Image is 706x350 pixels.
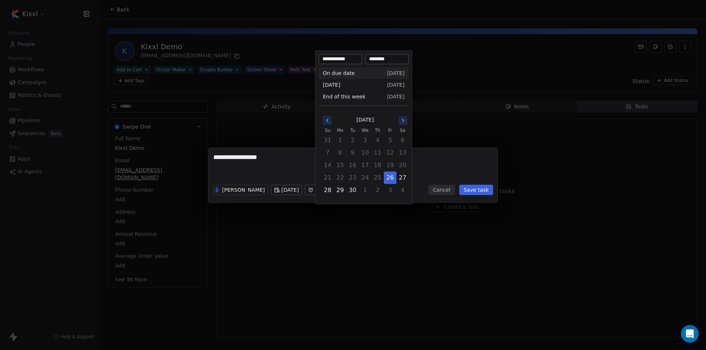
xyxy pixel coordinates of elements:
button: Tuesday, September 30th, 2025 [347,184,359,196]
table: September 2025 [321,127,409,196]
button: Thursday, September 18th, 2025 [372,159,384,171]
button: Friday, September 12th, 2025 [384,147,396,159]
button: Sunday, September 7th, 2025 [322,147,334,159]
span: [DATE] [387,69,404,77]
button: Wednesday, September 3rd, 2025 [359,134,371,146]
span: End of this week [323,93,366,100]
button: Saturday, September 13th, 2025 [397,147,409,159]
button: Wednesday, September 24th, 2025 [359,172,371,184]
span: [DATE] [387,93,404,100]
span: On due date [323,69,355,77]
th: Wednesday [359,127,371,134]
th: Friday [384,127,396,134]
button: Today, Friday, September 26th, 2025, selected [384,172,396,184]
button: Tuesday, September 16th, 2025 [347,159,359,171]
button: Sunday, August 31st, 2025 [322,134,334,146]
button: Saturday, October 4th, 2025 [397,184,409,196]
th: Tuesday [346,127,359,134]
button: Tuesday, September 2nd, 2025 [347,134,359,146]
span: [DATE] [387,81,404,89]
button: Saturday, September 20th, 2025 [397,159,409,171]
button: Wednesday, September 10th, 2025 [359,147,371,159]
button: Monday, September 29th, 2025 [334,184,346,196]
button: Sunday, September 28th, 2025 [322,184,334,196]
button: Tuesday, September 23rd, 2025 [347,172,359,184]
button: Thursday, September 11th, 2025 [372,147,384,159]
button: Saturday, September 27th, 2025 [397,172,409,184]
button: Monday, September 1st, 2025 [334,134,346,146]
button: Thursday, October 2nd, 2025 [372,184,384,196]
span: [DATE] [356,116,374,124]
th: Thursday [371,127,384,134]
button: Friday, September 5th, 2025 [384,134,396,146]
button: Friday, October 3rd, 2025 [384,184,396,196]
span: [DATE] [323,81,340,89]
button: Monday, September 8th, 2025 [334,147,346,159]
button: Monday, September 22nd, 2025 [334,172,346,184]
button: Wednesday, October 1st, 2025 [359,184,371,196]
th: Sunday [321,127,334,134]
button: Monday, September 15th, 2025 [334,159,346,171]
button: Tuesday, September 9th, 2025 [347,147,359,159]
button: Thursday, September 25th, 2025 [372,172,384,184]
button: Go to the Previous Month [323,116,332,125]
button: Friday, September 19th, 2025 [384,159,396,171]
th: Monday [334,127,346,134]
th: Saturday [396,127,409,134]
button: Go to the Next Month [399,116,407,125]
button: Saturday, September 6th, 2025 [397,134,409,146]
button: Sunday, September 21st, 2025 [322,172,334,184]
button: Thursday, September 4th, 2025 [372,134,384,146]
button: Sunday, September 14th, 2025 [322,159,334,171]
button: Wednesday, September 17th, 2025 [359,159,371,171]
